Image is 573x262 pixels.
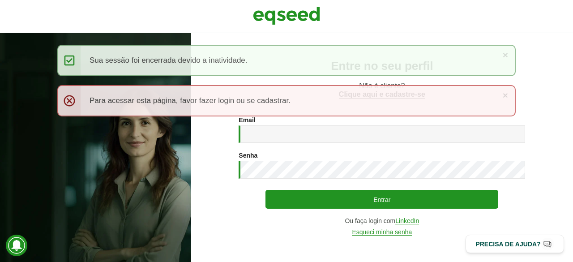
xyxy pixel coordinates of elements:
[395,218,419,224] a: LinkedIn
[57,45,516,76] div: Sua sessão foi encerrada devido a inatividade.
[503,90,508,100] a: ×
[239,152,257,159] label: Senha
[253,4,320,27] img: EqSeed Logo
[57,85,516,116] div: Para acessar esta página, favor fazer login ou se cadastrar.
[503,50,508,60] a: ×
[352,229,412,236] a: Esqueci minha senha
[239,218,525,224] div: Ou faça login com
[265,190,498,209] button: Entrar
